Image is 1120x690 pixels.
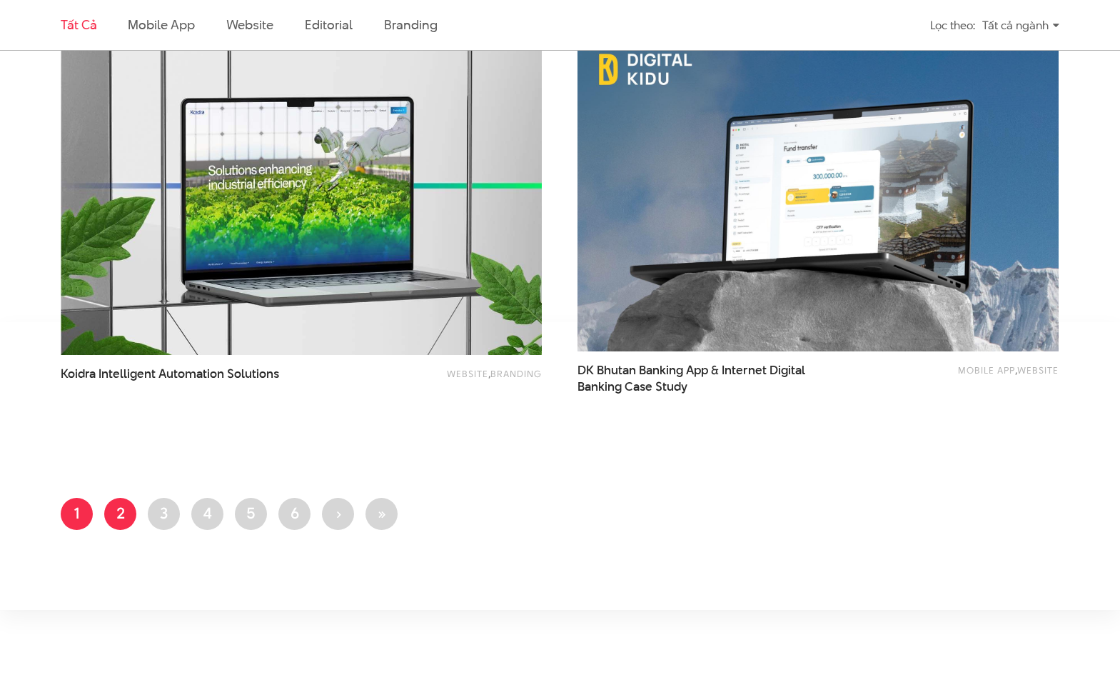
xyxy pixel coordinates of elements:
div: Tất cả ngành [982,13,1059,38]
a: Tất cả [61,16,96,34]
a: Branding [384,16,437,34]
a: 3 [148,498,180,530]
a: 5 [235,498,267,530]
span: Automation [158,365,224,382]
img: Koidra Thumbnail [61,32,542,355]
span: Solutions [227,365,279,382]
div: Lọc theo: [930,13,975,38]
div: , [349,366,542,391]
a: Editorial [305,16,353,34]
span: Koidra [61,365,96,382]
a: Website [447,367,488,380]
span: Intelligent [99,365,156,382]
span: DK Bhutan Banking App & Internet Digital [577,362,842,395]
a: 4 [191,498,223,530]
span: » [377,502,386,524]
a: Mobile app [958,364,1015,376]
a: Website [226,16,273,34]
a: 6 [278,498,311,530]
a: Branding [490,367,542,380]
span: Banking Case Study [577,379,687,395]
a: Website [1017,364,1059,376]
span: › [336,502,341,524]
a: Mobile app [128,16,194,34]
a: 2 [104,498,136,530]
div: , [866,362,1059,388]
a: DK Bhutan Banking App & Internet DigitalBanking Case Study [577,362,842,395]
a: Koidra Intelligent Automation Solutions [61,366,326,399]
img: DK-Bhutan [577,29,1059,351]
